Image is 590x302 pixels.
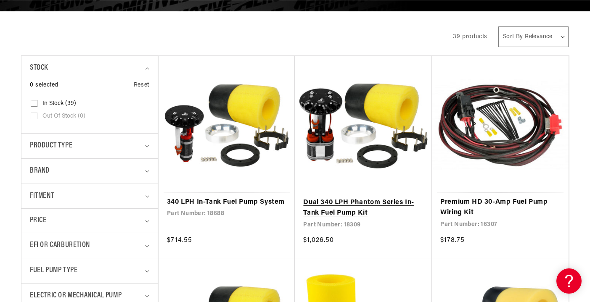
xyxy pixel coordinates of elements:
[303,197,423,219] a: Dual 340 LPH Phantom Series In-Tank Fuel Pump Kit
[30,258,149,283] summary: Fuel Pump Type (0 selected)
[30,184,149,209] summary: Fitment (0 selected)
[30,159,149,184] summary: Brand (0 selected)
[30,140,72,152] span: Product type
[42,100,76,108] span: In stock (39)
[30,134,149,158] summary: Product type (0 selected)
[440,197,560,218] a: Premium HD 30-Amp Fuel Pump Wiring Kit
[30,56,149,81] summary: Stock (0 selected)
[167,197,287,208] a: 340 LPH In-Tank Fuel Pump System
[134,81,149,90] a: Reset
[30,209,149,233] summary: Price
[30,190,54,202] span: Fitment
[453,34,487,40] span: 39 products
[30,233,149,258] summary: EFI or Carburetion (0 selected)
[30,239,90,252] span: EFI or Carburetion
[42,113,85,120] span: Out of stock (0)
[30,165,50,177] span: Brand
[30,62,48,74] span: Stock
[30,81,58,90] span: 0 selected
[30,265,77,277] span: Fuel Pump Type
[30,215,46,226] span: Price
[30,290,122,302] span: Electric or Mechanical Pump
